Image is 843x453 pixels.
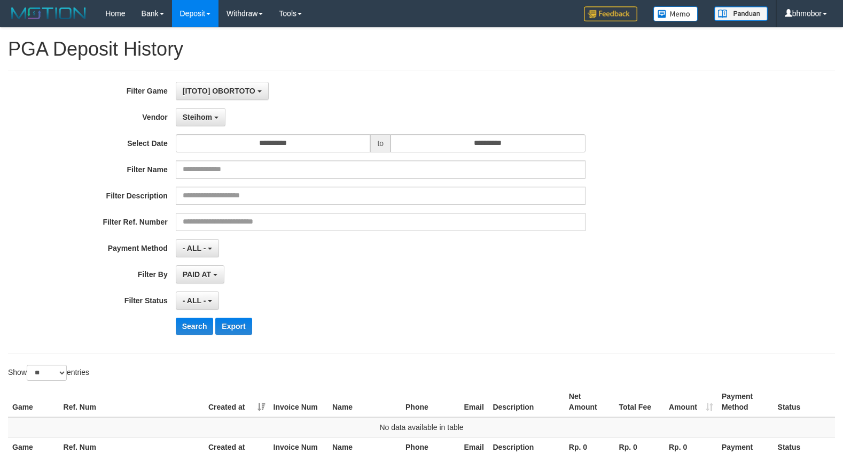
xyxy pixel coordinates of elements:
[59,387,204,417] th: Ref. Num
[176,239,219,257] button: - ALL -
[370,134,391,152] span: to
[459,387,488,417] th: Email
[215,318,252,335] button: Export
[328,387,401,417] th: Name
[8,365,89,381] label: Show entries
[8,417,835,437] td: No data available in table
[714,6,768,21] img: panduan.png
[8,5,89,21] img: MOTION_logo.png
[401,387,459,417] th: Phone
[653,6,698,21] img: Button%20Memo.svg
[774,387,835,417] th: Status
[176,318,214,335] button: Search
[176,108,225,126] button: Steihom
[269,387,328,417] th: Invoice Num
[183,87,255,95] span: [ITOTO] OBORTOTO
[183,113,212,121] span: Steihom
[183,244,206,252] span: - ALL -
[717,387,774,417] th: Payment Method
[488,387,564,417] th: Description
[565,387,615,417] th: Net Amount
[584,6,637,21] img: Feedback.jpg
[8,387,59,417] th: Game
[27,365,67,381] select: Showentries
[176,265,224,283] button: PAID AT
[183,270,211,279] span: PAID AT
[615,387,665,417] th: Total Fee
[204,387,269,417] th: Created at: activate to sort column ascending
[665,387,717,417] th: Amount: activate to sort column ascending
[176,291,219,310] button: - ALL -
[183,296,206,305] span: - ALL -
[176,82,269,100] button: [ITOTO] OBORTOTO
[8,39,835,60] h1: PGA Deposit History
